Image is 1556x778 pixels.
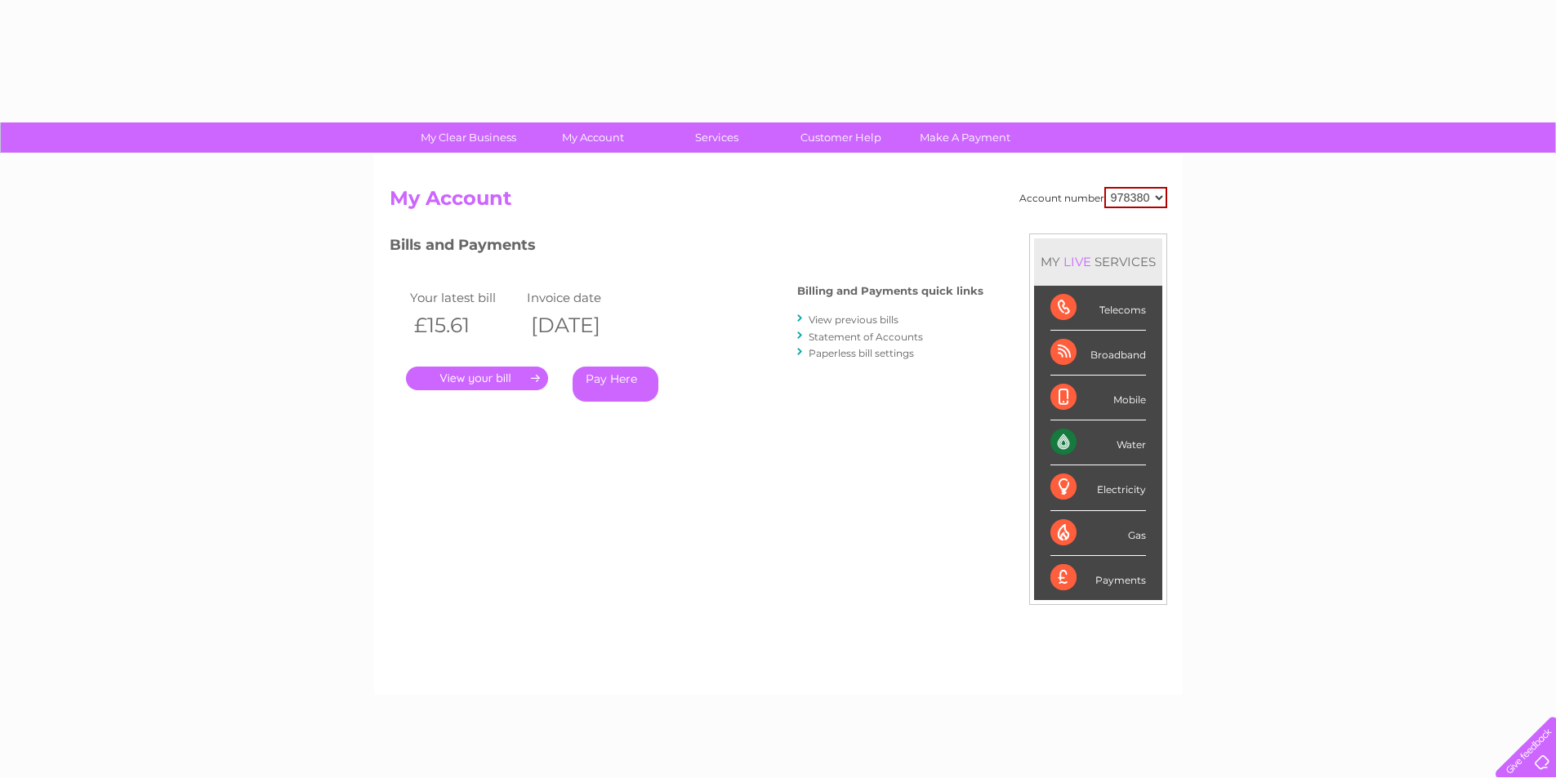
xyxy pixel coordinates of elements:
[406,287,524,309] td: Your latest bill
[523,287,640,309] td: Invoice date
[406,309,524,342] th: £15.61
[1050,420,1146,465] div: Water
[525,122,660,153] a: My Account
[649,122,784,153] a: Services
[809,347,914,359] a: Paperless bill settings
[1050,465,1146,510] div: Electricity
[797,285,983,297] h4: Billing and Payments quick links
[1060,254,1095,269] div: LIVE
[898,122,1032,153] a: Make A Payment
[401,122,536,153] a: My Clear Business
[774,122,908,153] a: Customer Help
[809,313,898,326] a: View previous bills
[809,331,923,343] a: Statement of Accounts
[523,309,640,342] th: [DATE]
[1050,376,1146,420] div: Mobile
[390,233,983,262] h3: Bills and Payments
[573,367,658,402] a: Pay Here
[1050,286,1146,331] div: Telecoms
[1034,238,1162,285] div: MY SERVICES
[406,367,548,390] a: .
[390,187,1167,218] h2: My Account
[1050,556,1146,600] div: Payments
[1050,331,1146,376] div: Broadband
[1050,511,1146,556] div: Gas
[1019,187,1167,208] div: Account number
